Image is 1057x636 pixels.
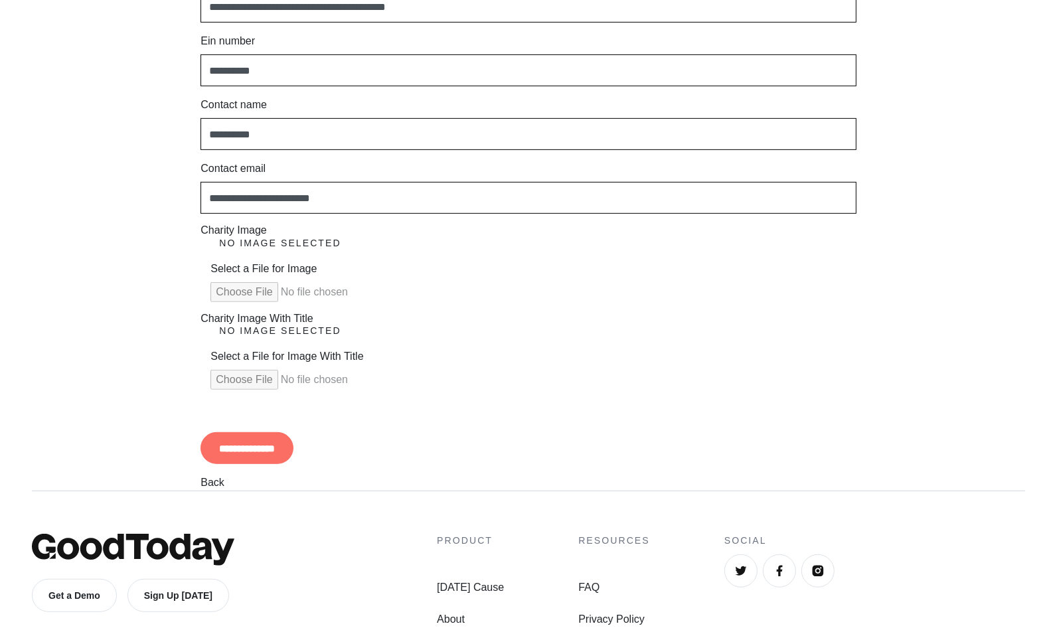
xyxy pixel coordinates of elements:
[210,236,349,250] h4: No Image Selected
[201,224,856,236] h2: Charity Image
[201,33,255,49] label: Ein number
[437,534,504,548] h4: Product
[734,564,748,578] img: Twitter
[201,313,856,325] h2: Charity Image With Title
[437,580,504,596] a: [DATE] Cause
[201,161,266,177] label: Contact email
[32,579,117,612] a: Get a Demo
[210,261,317,277] label: Select a File for Image
[201,477,224,488] a: Back
[210,349,363,364] label: Select a File for Image With Title
[210,324,349,338] h4: No Image Selected
[437,611,504,627] a: About
[201,97,267,113] label: Contact name
[773,564,786,578] img: Facebook
[763,554,796,588] a: Facebook
[578,534,650,548] h4: Resources
[127,579,229,612] a: Sign Up [DATE]
[578,611,650,627] a: Privacy Policy
[811,564,825,578] img: Instagram
[724,534,1025,548] h4: Social
[801,554,835,588] a: Instagram
[578,580,650,596] a: FAQ
[32,534,234,566] img: GoodToday
[724,554,758,588] a: Twitter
